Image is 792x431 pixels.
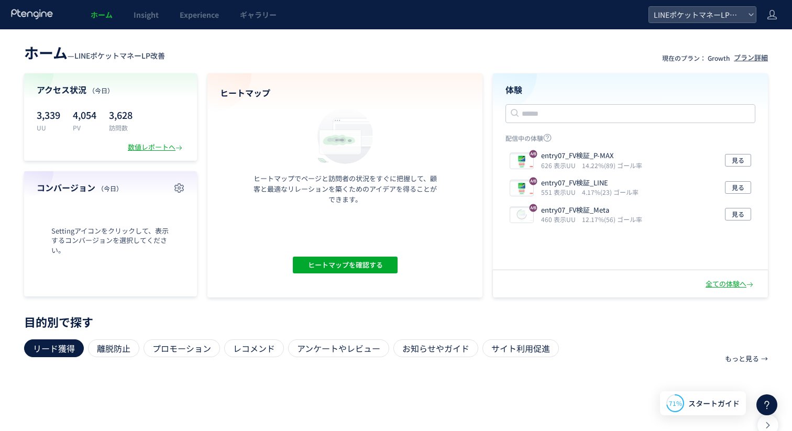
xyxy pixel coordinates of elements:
[37,106,60,123] p: 3,339
[180,9,219,20] span: Experience
[24,318,768,325] p: 目的別で探す
[24,42,165,63] div: —
[24,339,84,357] div: リード獲得
[37,226,184,256] span: Settingアイコンをクリックして、表示するコンバージョンを選択してください。
[89,86,114,95] span: （今日）
[393,339,478,357] div: お知らせやガイド
[109,106,133,123] p: 3,628
[734,53,768,63] div: プラン詳細
[24,42,68,63] span: ホーム
[88,339,139,357] div: 離脱防止
[73,106,96,123] p: 4,054
[288,339,389,357] div: アンケートやレビュー
[91,9,113,20] span: ホーム
[761,350,768,368] p: →
[144,339,220,357] div: プロモーション
[97,184,123,193] span: （今日）
[109,123,133,132] p: 訪問数
[224,339,284,357] div: レコメンド
[128,142,184,152] div: 数値レポートへ
[74,50,165,61] span: LINEポケットマネーLP改善
[651,7,744,23] span: LINEポケットマネーLP改善
[482,339,559,357] div: サイト利用促進
[37,182,184,194] h4: コンバージョン
[37,84,184,96] h4: アクセス状況
[662,53,730,62] p: 現在のプラン： Growth
[37,123,60,132] p: UU
[688,398,740,409] span: スタートガイド
[669,399,682,407] span: 71%
[725,350,759,368] p: もっと見る
[240,9,277,20] span: ギャラリー
[73,123,96,132] p: PV
[134,9,159,20] span: Insight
